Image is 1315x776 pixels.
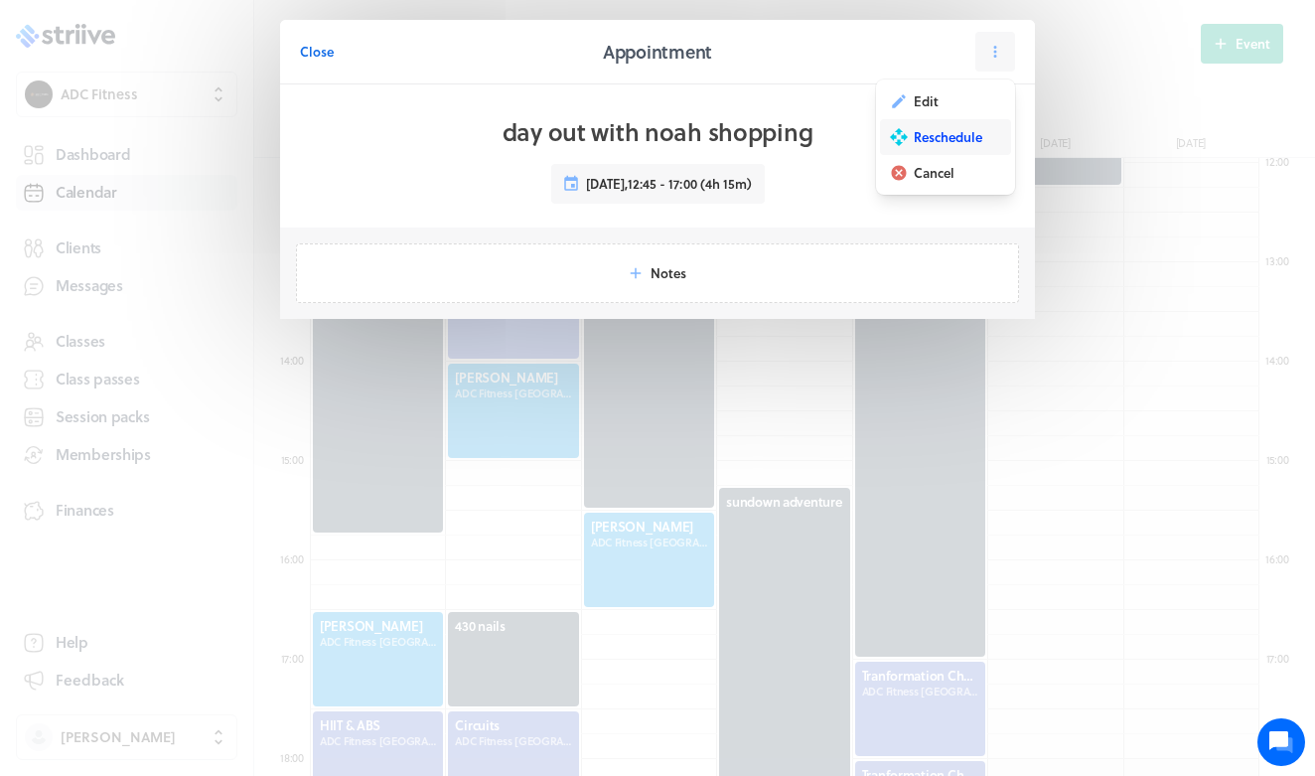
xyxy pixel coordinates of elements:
[27,309,370,333] p: Find an answer quickly
[300,32,334,72] button: Close
[914,128,982,146] span: Reschedule
[30,96,367,128] h1: Hi [PERSON_NAME]
[603,38,712,66] h2: Appointment
[914,92,939,110] span: Edit
[651,264,686,282] span: Notes
[58,342,355,382] input: Search articles
[880,155,1011,191] button: Cancel
[880,119,1011,155] button: Reschedule
[880,83,1011,119] button: Edit
[128,243,238,259] span: New conversation
[30,132,367,196] h2: We're here to help. Ask us anything!
[503,116,813,148] h1: day out with noah shopping
[31,232,366,271] button: New conversation
[300,43,334,61] span: Close
[551,164,765,204] button: [DATE],12:45 - 17:00 (4h 15m)
[914,164,954,182] span: Cancel
[296,243,1019,303] button: Notes
[1257,718,1305,766] iframe: gist-messenger-bubble-iframe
